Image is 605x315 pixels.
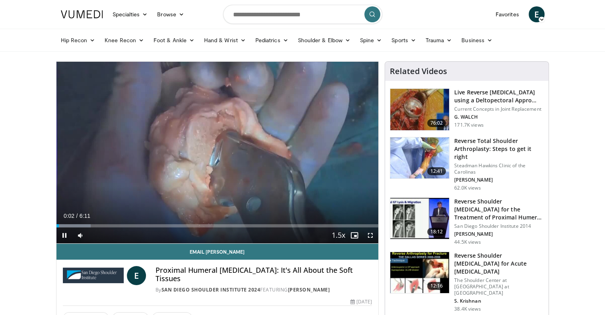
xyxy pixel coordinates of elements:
[454,162,544,175] p: Steadman Hawkins Clinic of the Carolinas
[56,227,72,243] button: Pause
[80,213,90,219] span: 6:11
[149,32,199,48] a: Foot & Ankle
[251,32,293,48] a: Pediatrics
[56,62,379,244] video-js: Video Player
[56,244,379,260] a: Email [PERSON_NAME]
[108,6,153,22] a: Specialties
[390,137,449,179] img: 326034_0000_1.png.150x105_q85_crop-smart_upscale.jpg
[362,227,378,243] button: Fullscreen
[390,89,449,130] img: 684033_3.png.150x105_q85_crop-smart_upscale.jpg
[76,213,78,219] span: /
[390,252,449,293] img: butch_reverse_arthroplasty_3.png.150x105_q85_crop-smart_upscale.jpg
[56,224,379,227] div: Progress Bar
[346,227,362,243] button: Enable picture-in-picture mode
[156,266,372,283] h4: Proximal Humeral [MEDICAL_DATA]: It's All About the Soft Tissues
[64,213,74,219] span: 0:02
[387,32,421,48] a: Sports
[454,298,544,304] p: S. Krishnan
[529,6,545,22] a: E
[161,286,261,293] a: San Diego Shoulder Institute 2024
[454,223,544,229] p: San Diego Shoulder Institute 2014
[454,231,544,237] p: [PERSON_NAME]
[454,198,544,221] h3: Reverse Shoulder [MEDICAL_DATA] for the Treatment of Proximal Humeral …
[454,137,544,161] h3: Reverse Total Shoulder Arthroplasty: Steps to get it right
[288,286,330,293] a: [PERSON_NAME]
[427,228,446,236] span: 18:12
[72,227,88,243] button: Mute
[390,137,544,191] a: 12:41 Reverse Total Shoulder Arthroplasty: Steps to get it right Steadman Hawkins Clinic of the C...
[293,32,355,48] a: Shoulder & Elbow
[457,32,497,48] a: Business
[454,239,480,245] p: 44.5K views
[63,266,124,285] img: San Diego Shoulder Institute 2024
[454,177,544,183] p: [PERSON_NAME]
[56,32,100,48] a: Hip Recon
[427,167,446,175] span: 12:41
[61,10,103,18] img: VuMedi Logo
[421,32,457,48] a: Trauma
[454,114,544,120] p: G. WALCH
[390,67,447,76] h4: Related Videos
[390,252,544,312] a: 12:16 Reverse Shoulder [MEDICAL_DATA] for Acute [MEDICAL_DATA] The Shoulder Center at [GEOGRAPHIC...
[199,32,251,48] a: Hand & Wrist
[350,298,372,305] div: [DATE]
[454,277,544,296] p: The Shoulder Center at [GEOGRAPHIC_DATA] at [GEOGRAPHIC_DATA]
[223,5,382,24] input: Search topics, interventions
[156,286,372,293] div: By FEATURING
[100,32,149,48] a: Knee Recon
[390,198,544,245] a: 18:12 Reverse Shoulder [MEDICAL_DATA] for the Treatment of Proximal Humeral … San Diego Shoulder ...
[152,6,189,22] a: Browse
[127,266,146,285] a: E
[454,88,544,104] h3: Live Reverse [MEDICAL_DATA] using a Deltopectoral Appro…
[355,32,387,48] a: Spine
[454,122,483,128] p: 171.7K views
[331,227,346,243] button: Playback Rate
[390,198,449,239] img: Q2xRg7exoPLTwO8X4xMDoxOjA4MTsiGN.150x105_q85_crop-smart_upscale.jpg
[454,106,544,112] p: Current Concepts in Joint Replacement
[390,88,544,131] a: 76:02 Live Reverse [MEDICAL_DATA] using a Deltopectoral Appro… Current Concepts in Joint Replacem...
[454,306,480,312] p: 38.4K views
[491,6,524,22] a: Favorites
[427,282,446,290] span: 12:16
[454,252,544,276] h3: Reverse Shoulder [MEDICAL_DATA] for Acute [MEDICAL_DATA]
[427,119,446,127] span: 76:02
[454,185,480,191] p: 62.0K views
